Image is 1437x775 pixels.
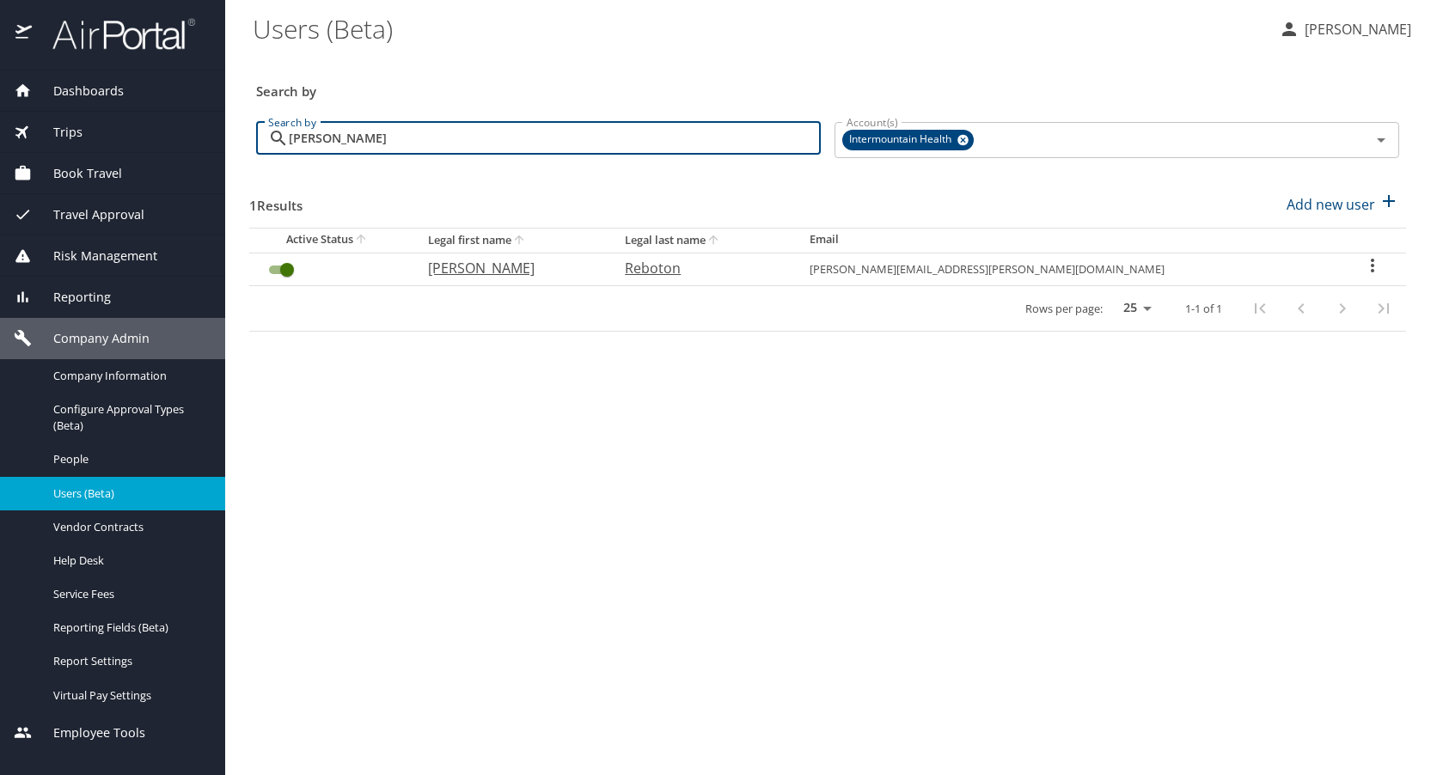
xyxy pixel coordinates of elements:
[53,451,205,467] span: People
[53,653,205,669] span: Report Settings
[53,586,205,602] span: Service Fees
[1369,128,1393,152] button: Open
[796,228,1339,253] th: Email
[32,164,122,183] span: Book Travel
[842,130,974,150] div: Intermountain Health
[1287,194,1375,215] p: Add new user
[842,131,962,149] span: Intermountain Health
[428,258,590,278] p: [PERSON_NAME]
[32,288,111,307] span: Reporting
[289,122,821,155] input: Search by name or email
[511,233,529,249] button: sort
[53,401,205,434] span: Configure Approval Types (Beta)
[53,485,205,502] span: Users (Beta)
[706,233,723,249] button: sort
[53,687,205,704] span: Virtual Pay Settings
[32,723,145,742] span: Employee Tools
[32,205,144,224] span: Travel Approval
[15,17,34,51] img: icon-airportal.png
[414,228,611,253] th: Legal first name
[34,17,195,51] img: airportal-logo.png
[1280,186,1406,223] button: Add new user
[249,228,1406,332] table: User Search Table
[253,2,1265,55] h1: Users (Beta)
[1299,19,1411,40] p: [PERSON_NAME]
[1185,303,1222,314] p: 1-1 of 1
[611,228,796,253] th: Legal last name
[249,186,303,216] h3: 1 Results
[625,258,775,278] p: Reboton
[32,247,157,265] span: Risk Management
[32,329,150,348] span: Company Admin
[32,123,83,142] span: Trips
[256,71,1399,101] h3: Search by
[1272,14,1418,45] button: [PERSON_NAME]
[353,232,370,248] button: sort
[796,253,1339,285] td: [PERSON_NAME][EMAIL_ADDRESS][PERSON_NAME][DOMAIN_NAME]
[53,368,205,384] span: Company Information
[53,619,205,636] span: Reporting Fields (Beta)
[249,228,414,253] th: Active Status
[1025,303,1103,314] p: Rows per page:
[53,519,205,535] span: Vendor Contracts
[1110,296,1158,321] select: rows per page
[32,82,124,101] span: Dashboards
[53,552,205,569] span: Help Desk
